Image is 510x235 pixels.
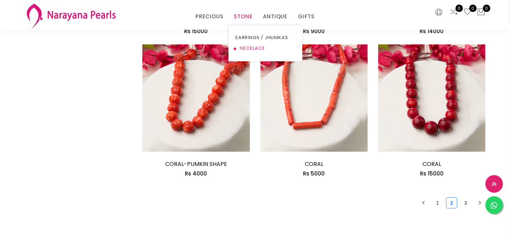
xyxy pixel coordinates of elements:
a: GIFTS [298,11,315,22]
span: Rs 15000 [184,27,208,35]
a: 0 [463,8,472,17]
span: Rs 4000 [185,170,207,177]
button: left [418,197,429,209]
a: NECKLACE [235,43,295,54]
a: ANTIQUE [263,11,288,22]
li: Previous Page [418,197,429,209]
span: Rs 5000 [303,170,325,177]
a: 0 [450,8,458,17]
span: Rs 9000 [303,27,325,35]
button: right [474,197,485,209]
span: 0 [469,5,477,12]
a: CORAL [422,160,441,168]
li: 2 [446,197,457,209]
a: EARRINGS / JHUMKAS [235,32,295,43]
span: Rs 15000 [420,170,444,177]
li: Next Page [474,197,485,209]
a: STONE [234,11,252,22]
a: 3 [460,198,471,208]
button: 0 [477,8,485,17]
li: 3 [460,197,471,209]
a: PRECIOUS [195,11,223,22]
span: right [478,201,482,205]
span: Rs 14000 [420,27,444,35]
a: 1 [432,198,443,208]
span: 0 [483,5,490,12]
span: left [421,201,426,205]
a: CORAL-PUMKIN SHAPE [165,160,227,168]
a: CORAL [305,160,323,168]
a: 2 [446,198,457,208]
span: 0 [456,5,463,12]
li: 1 [432,197,443,209]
